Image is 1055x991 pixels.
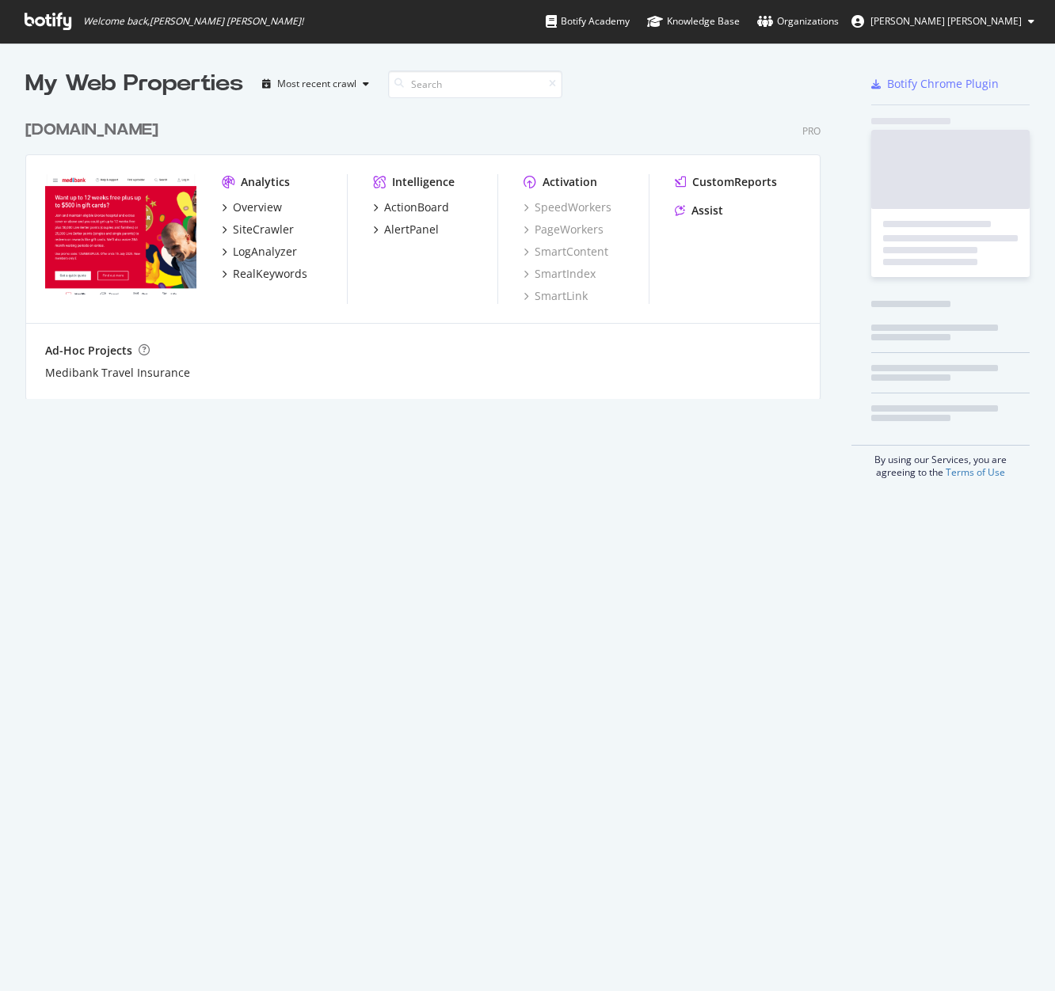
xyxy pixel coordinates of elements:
[870,14,1022,28] span: Ashleigh Mabilia
[83,15,303,28] span: Welcome back, [PERSON_NAME] [PERSON_NAME] !
[524,199,611,215] a: SpeedWorkers
[233,244,297,260] div: LogAnalyzer
[392,174,455,190] div: Intelligence
[388,70,562,98] input: Search
[543,174,597,190] div: Activation
[45,365,190,381] a: Medibank Travel Insurance
[222,266,307,282] a: RealKeywords
[222,199,282,215] a: Overview
[233,222,294,237] div: SiteCrawler
[524,244,608,260] a: SmartContent
[45,174,196,295] img: Medibank.com.au
[546,13,630,29] div: Botify Academy
[25,119,165,142] a: [DOMAIN_NAME]
[222,244,297,260] a: LogAnalyzer
[233,266,307,282] div: RealKeywords
[222,222,294,237] a: SiteCrawler
[241,174,290,190] div: Analytics
[277,79,356,89] div: Most recent crawl
[887,76,999,92] div: Botify Chrome Plugin
[946,465,1005,479] a: Terms of Use
[851,445,1030,479] div: By using our Services, you are agreeing to the
[45,343,132,359] div: Ad-Hoc Projects
[802,124,821,138] div: Pro
[373,222,439,237] a: AlertPanel
[839,9,1047,34] button: [PERSON_NAME] [PERSON_NAME]
[871,76,999,92] a: Botify Chrome Plugin
[25,119,158,142] div: [DOMAIN_NAME]
[675,174,777,190] a: CustomReports
[256,71,375,97] button: Most recent crawl
[384,199,449,215] div: ActionBoard
[524,288,588,304] a: SmartLink
[373,199,449,215] a: ActionBoard
[757,13,839,29] div: Organizations
[647,13,740,29] div: Knowledge Base
[384,222,439,237] div: AlertPanel
[233,199,282,215] div: Overview
[692,174,777,190] div: CustomReports
[25,100,833,399] div: grid
[524,222,604,237] a: PageWorkers
[675,203,723,218] a: Assist
[524,266,596,282] a: SmartIndex
[691,203,723,218] div: Assist
[25,68,243,100] div: My Web Properties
